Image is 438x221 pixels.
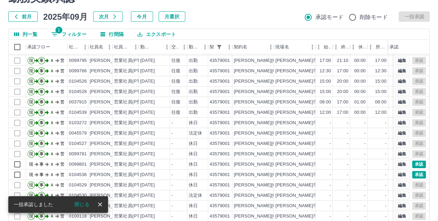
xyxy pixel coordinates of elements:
div: 1件のフィルターを適用中 [214,42,224,52]
text: 現 [29,183,33,187]
div: 終業 [341,40,349,54]
button: メニュー [307,42,318,52]
text: Ａ [50,110,54,115]
div: [PERSON_NAME] [90,182,127,188]
div: 休憩 [358,40,366,54]
div: [PERSON_NAME]市コスモスパレット [275,99,354,105]
text: Ａ [50,120,54,125]
div: 交通費 [171,40,179,54]
div: 21:10 [337,57,348,64]
div: 0104526 [69,78,87,85]
div: [PERSON_NAME]市コスモスパレット [275,140,354,147]
text: 事 [39,100,44,104]
div: 12:30 [375,68,386,74]
text: 事 [39,131,44,136]
div: 43579001 [209,172,230,178]
div: 43579001 [209,57,230,64]
div: 20:00 [337,89,348,95]
div: 01:00 [354,99,366,105]
button: 編集 [395,150,409,158]
div: 営業社員(P契約) [114,99,148,105]
text: Ａ [50,58,54,63]
div: [PERSON_NAME][GEOGRAPHIC_DATA] [234,151,319,157]
div: - [171,161,173,168]
div: - [330,161,331,168]
div: 勤務日 [139,40,170,54]
button: エクスポート [132,29,181,39]
div: 往復 [171,89,180,95]
div: [PERSON_NAME]市コスモスパレット [275,120,354,126]
div: 0037915 [69,99,87,105]
button: メニュー [266,42,276,52]
div: 出勤 [189,99,198,105]
div: [DATE] [140,172,155,178]
text: 現 [29,141,33,146]
div: - [171,130,173,137]
button: 承認 [412,160,426,168]
text: Ａ [50,89,54,94]
button: close [95,199,105,210]
text: 現 [29,110,33,115]
div: 出勤 [189,89,198,95]
button: 編集 [395,88,409,95]
div: 08:00 [320,99,331,105]
div: [PERSON_NAME][GEOGRAPHIC_DATA] [234,57,319,64]
div: 休日 [189,172,198,178]
button: メニュー [224,42,234,52]
text: 現 [29,79,33,84]
div: 営業社員(PT契約) [114,192,150,199]
div: 契約コード [208,40,232,54]
text: 現 [29,58,33,63]
div: [PERSON_NAME][GEOGRAPHIC_DATA] [234,99,319,105]
text: 事 [39,172,44,177]
div: [DATE] [140,120,155,126]
button: 編集 [395,119,409,127]
div: 往復 [171,57,180,64]
div: - [385,140,386,147]
div: 0099781 [69,151,87,157]
div: - [347,151,348,157]
button: 閉じる [69,199,95,210]
div: [PERSON_NAME]市コスモスパレット [275,68,354,74]
text: Ａ [50,183,54,187]
div: [PERSON_NAME]市コスモスパレット [275,57,354,64]
text: 営 [60,79,64,84]
button: 編集 [395,140,409,147]
div: 0099795 [69,57,87,64]
div: 現場名 [275,40,289,54]
button: フィルター表示 [214,42,224,52]
div: 0104529 [69,182,87,188]
button: 行間隔 [95,29,129,39]
text: 営 [60,162,64,167]
div: 43579001 [209,151,230,157]
div: - [330,172,331,178]
button: 編集 [395,192,409,199]
div: [DATE] [140,78,155,85]
button: メニュー [80,42,90,52]
div: 承認 [390,40,399,54]
div: - [330,130,331,137]
div: 社員番号 [68,40,88,54]
text: 事 [39,68,44,73]
div: [PERSON_NAME] [90,109,127,116]
div: - [385,120,386,126]
div: [DATE] [140,68,155,74]
span: 1 [55,27,62,34]
div: - [385,161,386,168]
text: 現 [29,162,33,167]
text: 営 [60,131,64,136]
div: [PERSON_NAME] [90,151,127,157]
div: [PERSON_NAME]市コスモスパレット [275,151,354,157]
div: [PERSON_NAME]市コスモスパレット [275,89,354,95]
div: 営業社員(PT契約) [114,89,150,95]
div: - [330,140,331,147]
div: [PERSON_NAME]市コスモスパレット [275,172,354,178]
div: - [385,151,386,157]
h5: 2025年09月 [43,11,88,22]
div: [PERSON_NAME]市コスモスパレット [275,78,354,85]
text: 事 [39,79,44,84]
text: Ａ [50,79,54,84]
button: 今月 [131,11,153,22]
div: 承認フロー [27,40,50,54]
div: 43579001 [209,68,230,74]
